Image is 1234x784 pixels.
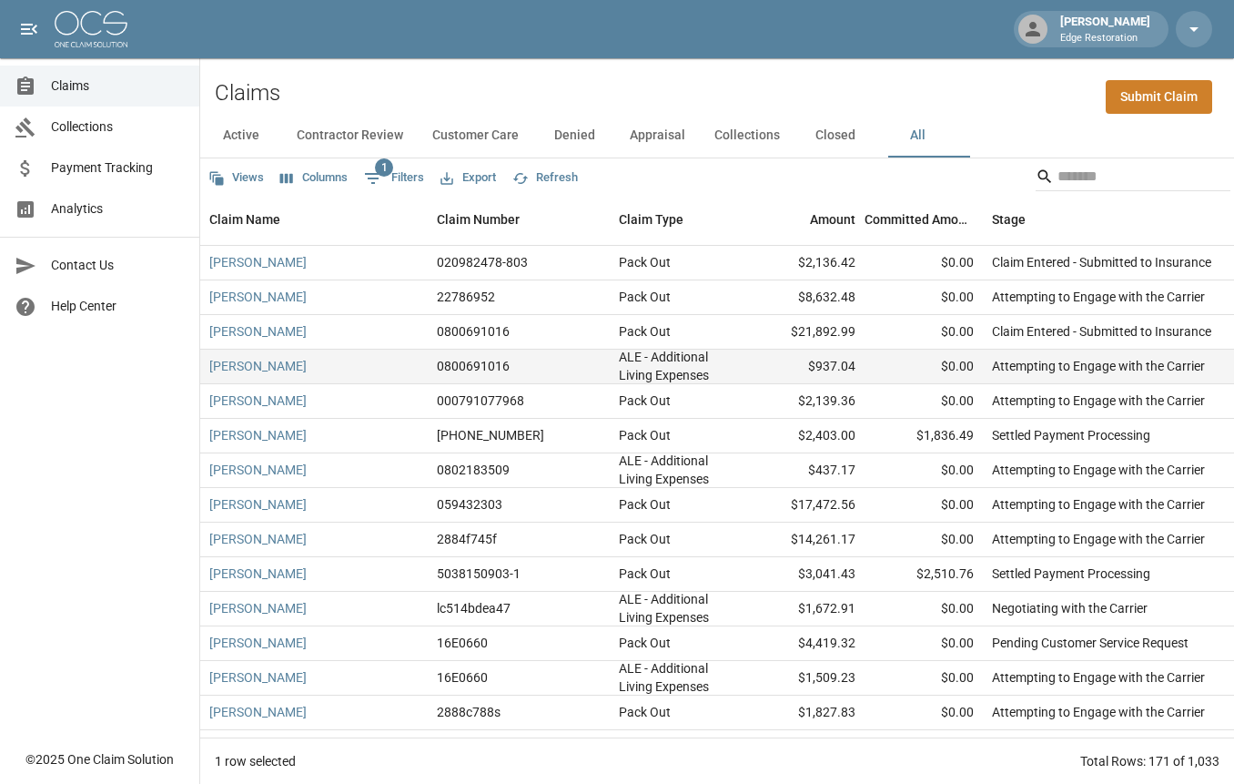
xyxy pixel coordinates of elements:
button: Denied [533,114,615,158]
div: $4,419.32 [746,626,865,661]
div: $0.00 [865,626,983,661]
div: Attempting to Engage with the Carrier [992,357,1205,375]
div: $937.04 [746,350,865,384]
button: Active [200,114,282,158]
button: Customer Care [418,114,533,158]
div: dynamic tabs [200,114,1234,158]
button: Export [436,164,501,192]
div: Stage [992,194,1026,245]
button: Appraisal [615,114,700,158]
div: 01-009-118347 [437,426,544,444]
a: [PERSON_NAME] [209,426,307,444]
a: [PERSON_NAME] [209,668,307,687]
div: ALE - Additional Living Expenses [619,452,737,488]
div: 0800691016 [437,357,510,375]
span: Help Center [51,297,185,316]
div: 16E0660 [437,634,488,652]
div: Attempting to Engage with the Carrier [992,288,1205,306]
div: [PERSON_NAME] [1053,13,1158,46]
div: Committed Amount [865,194,974,245]
div: 0802183509 [437,461,510,479]
div: Amount [810,194,855,245]
div: © 2025 One Claim Solution [25,750,174,769]
div: Attempting to Engage with the Carrier [992,703,1205,721]
div: Claim Number [428,194,610,245]
div: Claim Name [209,194,280,245]
div: $0.00 [865,315,983,350]
button: Contractor Review [282,114,418,158]
button: Collections [700,114,794,158]
div: $2,326.37 [746,730,865,765]
div: 020982478-803 [437,253,528,271]
a: [PERSON_NAME] [209,461,307,479]
div: $0.00 [865,592,983,626]
a: [PERSON_NAME] [209,495,307,514]
div: Pack Out [619,565,671,583]
div: Pack Out [619,495,671,514]
div: 0800691016 [437,322,510,341]
a: [PERSON_NAME] [209,565,307,583]
div: $0.00 [865,350,983,384]
div: 2888c788s [437,703,501,721]
div: $1,509.23 [746,661,865,696]
div: Pack Out [619,703,671,721]
div: 059432303 [437,495,502,514]
div: Committed Amount [865,194,983,245]
div: Pack Out [619,426,671,444]
div: $0.00 [865,246,983,280]
button: Views [204,164,268,192]
div: $1,672.91 [746,592,865,626]
div: $0.00 [865,453,983,488]
div: Settled Payment Processing [992,565,1150,583]
div: 22786952 [437,288,495,306]
div: Claim Entered - Submitted to Insurance [992,322,1211,341]
div: Amount [746,194,865,245]
span: Payment Tracking [51,158,185,178]
div: 2884f745f [437,530,497,548]
a: [PERSON_NAME] [209,634,307,652]
div: Negotiating with the Carrier [992,599,1148,617]
button: Refresh [508,164,582,192]
h2: Claims [215,80,280,107]
button: All [876,114,958,158]
div: Claim Entered - Submitted to Insurance [992,253,1211,271]
div: $0.00 [865,280,983,315]
div: Total Rows: 171 of 1,033 [1080,752,1219,770]
div: $21,892.99 [746,315,865,350]
div: $14,261.17 [746,523,865,557]
div: Search [1036,162,1230,195]
div: Claim Type [619,194,683,245]
div: Attempting to Engage with the Carrier [992,392,1205,410]
div: Pack Out [619,288,671,306]
span: Claims [51,76,185,96]
button: open drawer [11,11,47,47]
span: Analytics [51,199,185,219]
div: Settled Payment Processing [992,426,1150,444]
div: Pack Out [619,634,671,652]
div: $0.00 [865,523,983,557]
div: Claim Name [200,194,428,245]
div: lc514bdea47 [437,599,511,617]
button: Show filters [359,164,429,193]
a: [PERSON_NAME] [209,322,307,341]
a: [PERSON_NAME] [209,253,307,271]
div: Claim Type [610,194,746,245]
div: $1,836.49 [865,419,983,453]
div: $0.00 [865,661,983,696]
img: ocs-logo-white-transparent.png [55,11,127,47]
a: [PERSON_NAME] [209,392,307,410]
div: 000791077968 [437,392,524,410]
div: Pack Out [619,392,671,410]
div: $2,403.00 [746,419,865,453]
div: Pack Out [619,322,671,341]
div: Pack Out [619,530,671,548]
div: $2,139.36 [746,384,865,419]
div: $2,510.76 [865,557,983,592]
a: [PERSON_NAME] [209,599,307,617]
span: 1 [375,158,393,177]
div: $437.17 [746,453,865,488]
div: Claim Number [437,194,520,245]
div: Pending Customer Service Request [992,634,1188,652]
div: $0.00 [865,488,983,523]
div: $1,827.83 [746,696,865,730]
